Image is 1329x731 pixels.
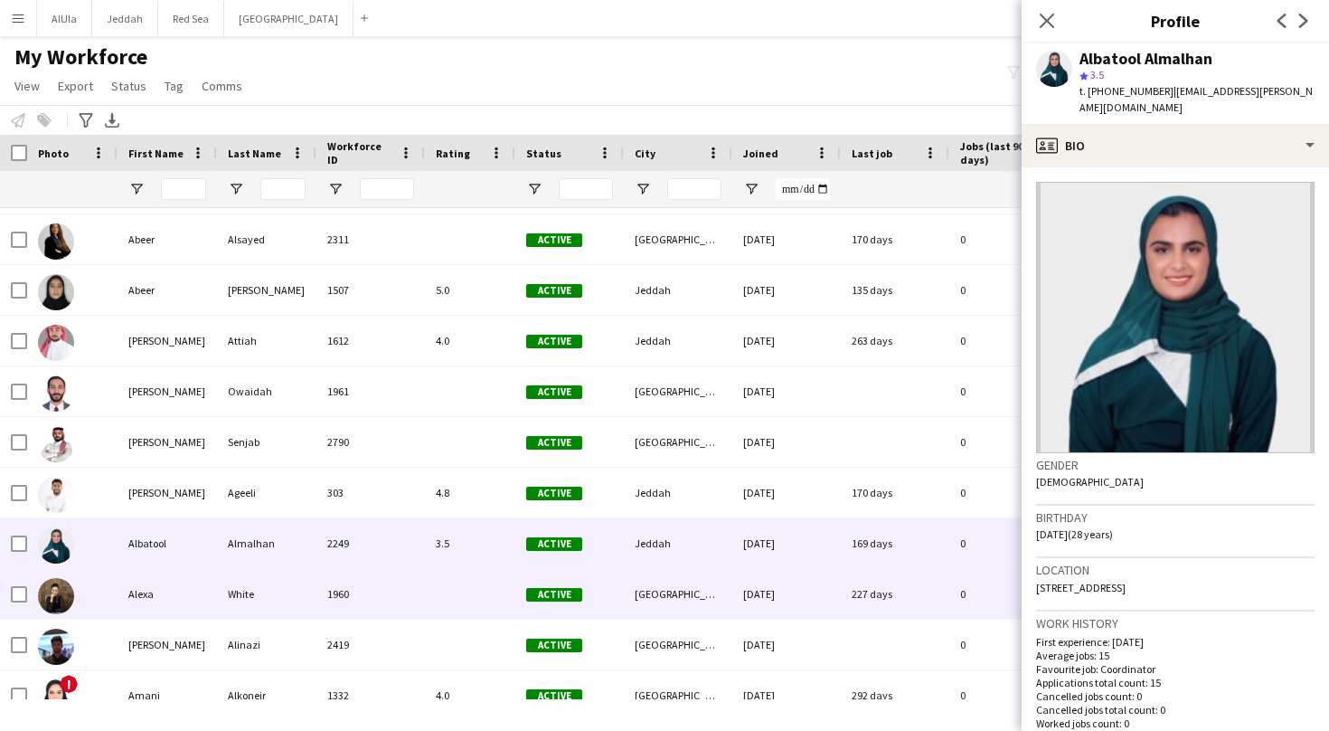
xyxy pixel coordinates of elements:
p: Average jobs: 15 [1036,649,1315,662]
img: Ahmed Ageeli [38,477,74,513]
div: 263 days [841,316,949,365]
img: Abeer Alsayed [38,223,74,260]
div: 2419 [316,620,425,669]
span: Export [58,78,93,94]
div: 169 days [841,518,949,568]
div: 2311 [316,214,425,264]
div: [DATE] [732,468,841,517]
div: Abeer [118,265,217,315]
div: [DATE] [732,417,841,467]
div: 0 [949,620,1067,669]
span: Active [526,284,582,298]
div: [GEOGRAPHIC_DATA] [624,670,732,720]
div: Jeddah [624,316,732,365]
div: 4.0 [425,316,515,365]
div: 292 days [841,670,949,720]
div: Alsayed [217,214,316,264]
span: My Workforce [14,43,147,71]
span: Last Name [228,147,281,160]
div: 0 [949,366,1067,416]
div: 5.0 [425,265,515,315]
div: Alkoneir [217,670,316,720]
div: Attiah [217,316,316,365]
div: 0 [949,670,1067,720]
div: [DATE] [732,366,841,416]
p: Cancelled jobs count: 0 [1036,689,1315,703]
div: Jeddah [624,265,732,315]
input: Status Filter Input [559,178,613,200]
span: ! [60,675,78,693]
div: 0 [949,518,1067,568]
div: [GEOGRAPHIC_DATA] [624,620,732,669]
span: Joined [743,147,778,160]
div: 1960 [316,569,425,619]
input: First Name Filter Input [161,178,206,200]
h3: Birthday [1036,509,1315,526]
a: View [7,74,47,98]
div: Bio [1022,124,1329,167]
div: 2790 [316,417,425,467]
div: White [217,569,316,619]
span: t. [PHONE_NUMBER] [1079,84,1173,98]
button: Red Sea [158,1,224,36]
div: 0 [949,417,1067,467]
span: Active [526,537,582,551]
a: Comms [194,74,250,98]
span: Active [526,335,582,348]
div: Amani [118,670,217,720]
img: Albatool Almalhan [38,527,74,564]
h3: Location [1036,562,1315,578]
div: 170 days [841,214,949,264]
span: Rating [436,147,470,160]
button: Open Filter Menu [635,181,651,197]
div: [DATE] [732,670,841,720]
div: 1612 [316,316,425,365]
div: [DATE] [732,569,841,619]
div: 170 days [841,468,949,517]
h3: Work history [1036,615,1315,631]
div: 4.0 [425,670,515,720]
div: [DATE] [732,620,841,669]
div: 1961 [316,366,425,416]
span: Active [526,436,582,450]
button: [GEOGRAPHIC_DATA] [224,1,353,36]
div: [DATE] [732,265,841,315]
span: Workforce ID [327,139,392,166]
div: Albatool Almalhan [1079,51,1212,67]
span: [STREET_ADDRESS] [1036,581,1126,594]
span: City [635,147,655,160]
div: 0 [949,316,1067,365]
p: Cancelled jobs total count: 0 [1036,703,1315,717]
div: [PERSON_NAME] [118,316,217,365]
p: Worked jobs count: 0 [1036,717,1315,730]
span: | [EMAIL_ADDRESS][PERSON_NAME][DOMAIN_NAME] [1079,84,1313,114]
img: Ahmad Senjab [38,426,74,462]
div: 1332 [316,670,425,720]
div: Jeddah [624,518,732,568]
div: [PERSON_NAME] [118,620,217,669]
app-action-btn: Export XLSX [101,109,123,131]
div: 4.8 [425,468,515,517]
button: Open Filter Menu [327,181,344,197]
a: Export [51,74,100,98]
span: Comms [202,78,242,94]
span: Active [526,385,582,399]
span: Active [526,487,582,500]
p: Applications total count: 15 [1036,676,1315,689]
div: [PERSON_NAME] [217,265,316,315]
div: Alexa [118,569,217,619]
img: Alexa White [38,578,74,614]
input: Workforce ID Filter Input [360,178,414,200]
div: 227 days [841,569,949,619]
input: Joined Filter Input [776,178,830,200]
span: [DATE] (28 years) [1036,527,1113,541]
span: Last job [852,147,892,160]
span: Status [526,147,561,160]
span: Active [526,233,582,247]
div: Alinazi [217,620,316,669]
div: [PERSON_NAME] [118,417,217,467]
p: Favourite job: Coordinator [1036,662,1315,676]
img: Adam Attiah [38,325,74,361]
div: [DATE] [732,316,841,365]
div: [GEOGRAPHIC_DATA] [624,214,732,264]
